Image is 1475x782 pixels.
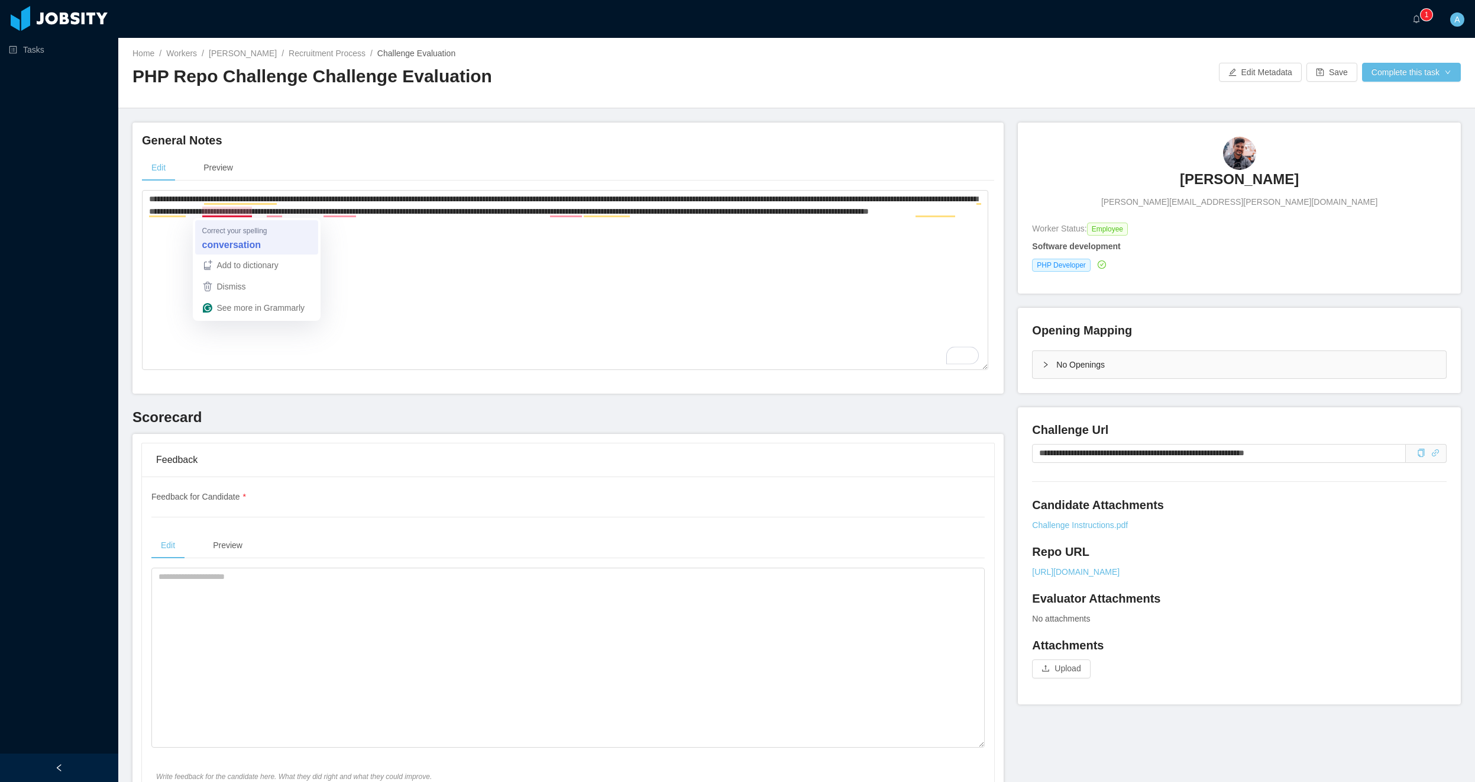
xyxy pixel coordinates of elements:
button: icon: saveSave [1306,63,1357,82]
h3: [PERSON_NAME] [1180,170,1299,189]
i: icon: right [1042,361,1049,368]
a: Recruitment Process [289,49,365,58]
span: / [370,49,373,58]
span: PHP Developer [1032,259,1091,272]
span: icon: uploadUpload [1032,664,1090,673]
div: Feedback [156,443,980,477]
a: Home [132,49,154,58]
span: Employee [1087,223,1128,236]
h4: Repo URL [1032,543,1447,560]
div: No attachments [1032,613,1447,625]
h4: Challenge Url [1032,421,1447,438]
a: Challenge Instructions.pdf [1032,519,1447,532]
h4: Candidate Attachments [1032,497,1447,513]
a: [PERSON_NAME] [1180,170,1299,196]
a: [PERSON_NAME] [209,49,277,58]
button: Complete this taskicon: down [1362,63,1461,82]
span: A [1454,12,1460,27]
div: Preview [203,532,252,559]
a: icon: check-circle [1095,260,1106,269]
i: icon: copy [1417,449,1425,457]
button: icon: uploadUpload [1032,659,1090,678]
a: icon: link [1431,448,1440,458]
span: / [159,49,161,58]
div: Edit [151,532,185,559]
div: Preview [194,155,242,181]
textarea: To enrich screen reader interactions, please activate Accessibility in Grammarly extension settings [142,190,988,370]
a: Workers [166,49,197,58]
h4: Attachments [1032,637,1447,654]
button: icon: editEdit Metadata [1219,63,1302,82]
i: icon: bell [1412,15,1421,23]
div: Copy [1417,447,1425,459]
a: [URL][DOMAIN_NAME] [1032,566,1447,578]
span: Worker Status: [1032,224,1086,233]
sup: 1 [1421,9,1432,21]
a: icon: profileTasks [9,38,109,62]
h4: Opening Mapping [1032,322,1132,339]
span: Challenge Evaluation [377,49,455,58]
i: icon: check-circle [1098,260,1106,269]
p: 1 [1425,9,1429,21]
span: / [202,49,204,58]
div: Edit [142,155,175,181]
span: Feedback for Candidate [151,492,246,501]
h4: General Notes [142,132,994,149]
span: / [282,49,284,58]
h3: Scorecard [132,408,1004,427]
span: [PERSON_NAME][EMAIL_ADDRESS][PERSON_NAME][DOMAIN_NAME] [1101,196,1378,208]
h2: PHP Repo Challenge Challenge Evaluation [132,65,797,89]
strong: Software development [1032,242,1120,251]
div: icon: rightNo Openings [1033,351,1446,378]
h4: Evaluator Attachments [1032,590,1447,607]
img: abb1dfba-cc42-447a-b467-9764f0563576_66564f6f4b36b-90w.png [1223,137,1256,170]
